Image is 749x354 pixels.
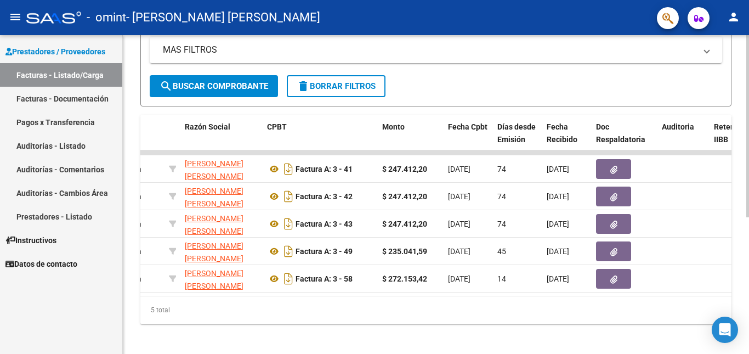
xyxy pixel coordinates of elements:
[263,115,378,164] datatable-header-cell: CPBT
[126,5,320,30] span: - [PERSON_NAME] [PERSON_NAME]
[382,274,427,283] strong: $ 272.153,42
[163,44,696,56] mat-panel-title: MAS FILTROS
[185,122,230,131] span: Razón Social
[185,240,258,263] div: 27319735521
[448,192,470,201] span: [DATE]
[382,165,427,173] strong: $ 247.412,20
[493,115,542,164] datatable-header-cell: Días desde Emisión
[140,296,731,324] div: 5 total
[448,274,470,283] span: [DATE]
[185,185,258,208] div: 27319735521
[87,5,126,30] span: - omint
[547,122,577,144] span: Fecha Recibido
[281,188,296,205] i: Descargar documento
[297,80,310,93] mat-icon: delete
[185,158,258,181] div: 27319735521
[382,192,427,201] strong: $ 247.412,20
[296,165,353,173] strong: Factura A: 3 - 41
[727,10,740,24] mat-icon: person
[547,192,569,201] span: [DATE]
[497,274,506,283] span: 14
[5,46,105,58] span: Prestadores / Proveedores
[185,269,243,290] span: [PERSON_NAME] [PERSON_NAME]
[547,274,569,283] span: [DATE]
[5,234,56,246] span: Instructivos
[281,215,296,233] i: Descargar documento
[185,187,243,208] span: [PERSON_NAME] [PERSON_NAME]
[382,247,427,256] strong: $ 235.041,59
[448,165,470,173] span: [DATE]
[448,122,487,131] span: Fecha Cpbt
[448,247,470,256] span: [DATE]
[185,214,243,235] span: [PERSON_NAME] [PERSON_NAME]
[180,115,263,164] datatable-header-cell: Razón Social
[592,115,657,164] datatable-header-cell: Doc Respaldatoria
[547,220,569,228] span: [DATE]
[5,258,77,270] span: Datos de contacto
[267,122,287,131] span: CPBT
[287,75,385,97] button: Borrar Filtros
[281,270,296,288] i: Descargar documento
[662,122,694,131] span: Auditoria
[150,37,722,63] mat-expansion-panel-header: MAS FILTROS
[657,115,710,164] datatable-header-cell: Auditoria
[382,122,405,131] span: Monto
[185,241,243,263] span: [PERSON_NAME] [PERSON_NAME]
[497,247,506,256] span: 45
[297,81,376,91] span: Borrar Filtros
[281,243,296,260] i: Descargar documento
[150,75,278,97] button: Buscar Comprobante
[547,165,569,173] span: [DATE]
[596,122,645,144] span: Doc Respaldatoria
[444,115,493,164] datatable-header-cell: Fecha Cpbt
[497,192,506,201] span: 74
[160,81,268,91] span: Buscar Comprobante
[281,160,296,178] i: Descargar documento
[185,212,258,235] div: 27319735521
[185,267,258,290] div: 27319735521
[382,220,427,228] strong: $ 247.412,20
[378,115,444,164] datatable-header-cell: Monto
[296,192,353,201] strong: Factura A: 3 - 42
[448,220,470,228] span: [DATE]
[296,220,353,228] strong: Factura A: 3 - 43
[542,115,592,164] datatable-header-cell: Fecha Recibido
[497,165,506,173] span: 74
[296,247,353,256] strong: Factura A: 3 - 49
[497,122,536,144] span: Días desde Emisión
[296,274,353,283] strong: Factura A: 3 - 58
[160,80,173,93] mat-icon: search
[712,317,738,343] div: Open Intercom Messenger
[9,10,22,24] mat-icon: menu
[185,159,243,181] span: [PERSON_NAME] [PERSON_NAME]
[497,220,506,228] span: 74
[547,247,569,256] span: [DATE]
